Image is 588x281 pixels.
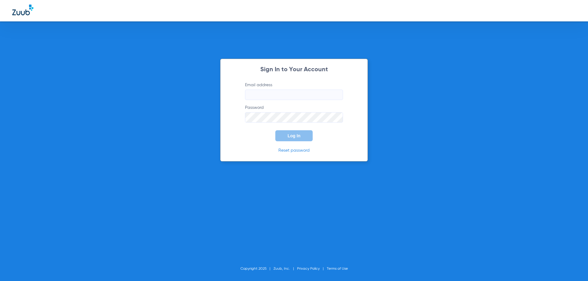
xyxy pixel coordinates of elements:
label: Email address [245,82,343,100]
a: Reset password [278,148,310,153]
input: Email address [245,90,343,100]
input: Password [245,112,343,123]
span: Log In [288,133,300,138]
a: Terms of Use [327,267,348,271]
li: Zuub, Inc. [273,266,297,272]
img: Zuub Logo [12,5,33,15]
iframe: Chat Widget [557,252,588,281]
a: Privacy Policy [297,267,320,271]
li: Copyright 2025 [240,266,273,272]
button: Log In [275,130,313,141]
h2: Sign In to Your Account [236,67,352,73]
label: Password [245,105,343,123]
